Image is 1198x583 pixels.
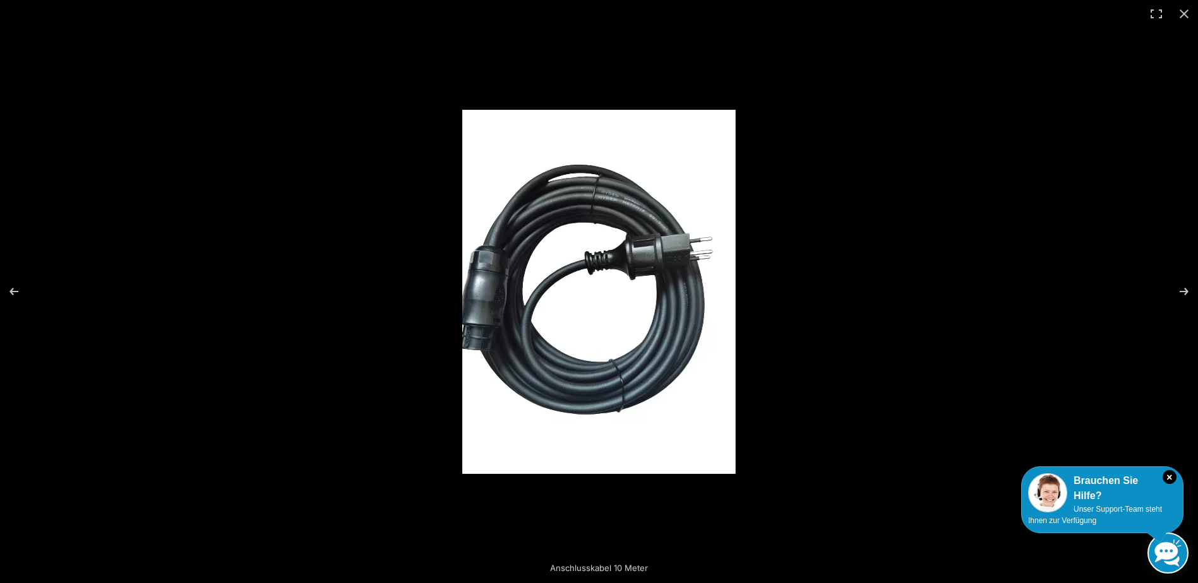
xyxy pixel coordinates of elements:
img: 1699261711069__1_-removebg-preview-1-png.webp [462,110,736,474]
span: Unser Support-Team steht Ihnen zur Verfügung [1028,505,1162,525]
div: Anschlusskabel 10 Meter [467,555,732,580]
div: Brauchen Sie Hilfe? [1028,473,1177,503]
i: Schließen [1163,470,1177,484]
img: Customer service [1028,473,1067,512]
